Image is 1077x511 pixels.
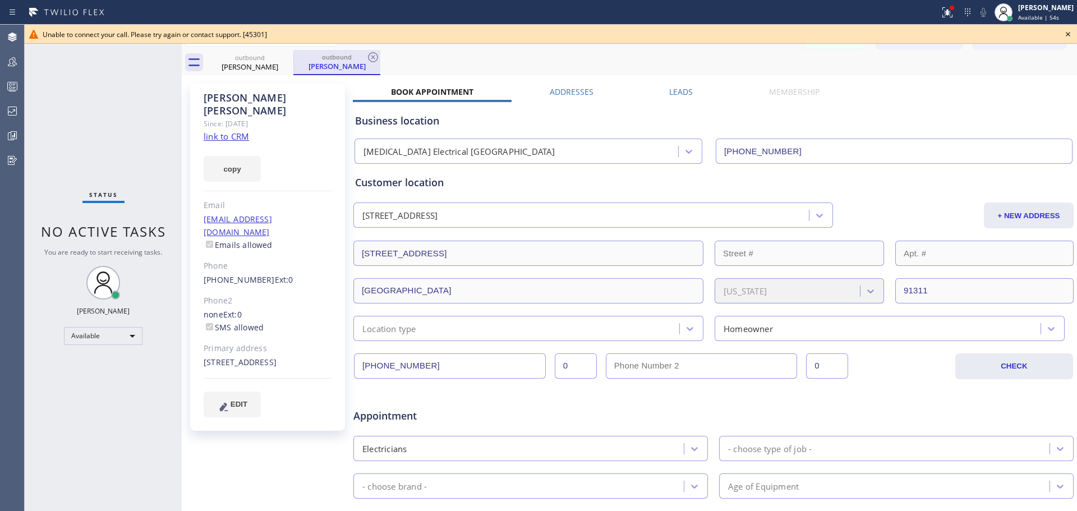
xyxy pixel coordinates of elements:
div: [PERSON_NAME] [208,62,292,72]
a: link to CRM [204,131,249,142]
div: [MEDICAL_DATA] Electrical [GEOGRAPHIC_DATA] [363,145,555,158]
div: Phone [204,260,332,273]
div: [PERSON_NAME] [294,61,379,71]
div: Location type [362,322,416,335]
div: none [204,309,332,334]
span: Ext: 0 [223,309,242,320]
div: - choose type of job - [728,442,812,455]
input: Phone Number [716,139,1073,164]
div: Since: [DATE] [204,117,332,130]
div: [PERSON_NAME] [PERSON_NAME] [204,91,332,117]
input: Ext. 2 [806,353,848,379]
input: Street # [715,241,884,266]
span: No active tasks [41,222,166,241]
input: Apt. # [895,241,1074,266]
div: Age of Equipment [728,480,799,492]
div: - choose brand - [362,480,427,492]
input: City [353,278,703,303]
span: Available | 54s [1018,13,1059,21]
button: CHECK [955,353,1073,379]
div: [PERSON_NAME] [77,306,130,316]
span: Appointment [353,408,592,423]
div: Shelby Mendez [294,50,379,74]
button: Mute [975,4,991,20]
button: EDIT [204,392,261,417]
span: Ext: 0 [275,274,293,285]
label: Addresses [550,86,593,97]
div: outbound [294,53,379,61]
input: Address [353,241,703,266]
div: [STREET_ADDRESS] [362,209,438,222]
button: + NEW ADDRESS [984,202,1074,228]
div: Available [64,327,142,345]
label: SMS allowed [204,322,264,333]
label: Membership [769,86,820,97]
span: Unable to connect your call. Please try again or contact support. [45301] [43,30,267,39]
div: [STREET_ADDRESS] [204,356,332,369]
input: Ext. [555,353,597,379]
input: Phone Number 2 [606,353,798,379]
div: [PERSON_NAME] [1018,3,1074,12]
input: Emails allowed [206,241,213,248]
a: [EMAIL_ADDRESS][DOMAIN_NAME] [204,214,272,237]
span: You are ready to start receiving tasks. [44,247,162,257]
div: Email [204,199,332,212]
label: Emails allowed [204,240,273,250]
a: [PHONE_NUMBER] [204,274,275,285]
input: ZIP [895,278,1074,303]
div: Shelby Mendez [208,50,292,75]
div: outbound [208,53,292,62]
div: Business location [355,113,1072,128]
label: Book Appointment [391,86,473,97]
div: Primary address [204,342,332,355]
div: Electricians [362,442,407,455]
label: Leads [669,86,693,97]
input: SMS allowed [206,323,213,330]
span: Status [89,191,118,199]
button: copy [204,156,261,182]
div: Customer location [355,175,1072,190]
input: Phone Number [354,353,546,379]
span: EDIT [231,400,247,408]
div: Homeowner [724,322,773,335]
div: Phone2 [204,294,332,307]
